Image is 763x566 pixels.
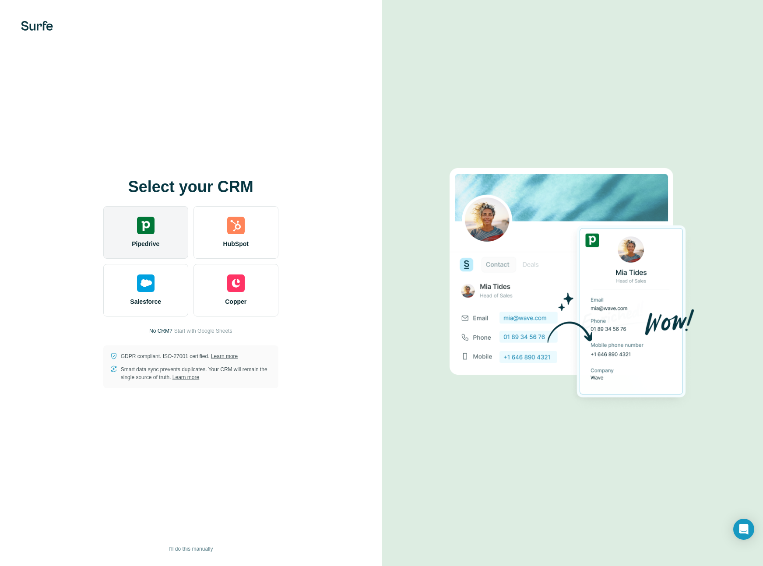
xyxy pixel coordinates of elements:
span: Pipedrive [132,239,159,248]
h1: Select your CRM [103,178,278,196]
p: GDPR compliant. ISO-27001 certified. [121,352,238,360]
img: Surfe's logo [21,21,53,31]
img: pipedrive's logo [137,217,155,234]
img: salesforce's logo [137,274,155,292]
button: I’ll do this manually [162,542,219,555]
span: I’ll do this manually [169,545,213,553]
p: No CRM? [149,327,172,335]
span: Salesforce [130,297,161,306]
img: PIPEDRIVE image [450,153,695,413]
span: HubSpot [223,239,249,248]
p: Smart data sync prevents duplicates. Your CRM will remain the single source of truth. [121,366,271,381]
span: Copper [225,297,246,306]
a: Learn more [211,353,238,359]
button: Start with Google Sheets [174,327,232,335]
img: hubspot's logo [227,217,245,234]
img: copper's logo [227,274,245,292]
div: Open Intercom Messenger [733,519,754,540]
a: Learn more [172,374,199,380]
